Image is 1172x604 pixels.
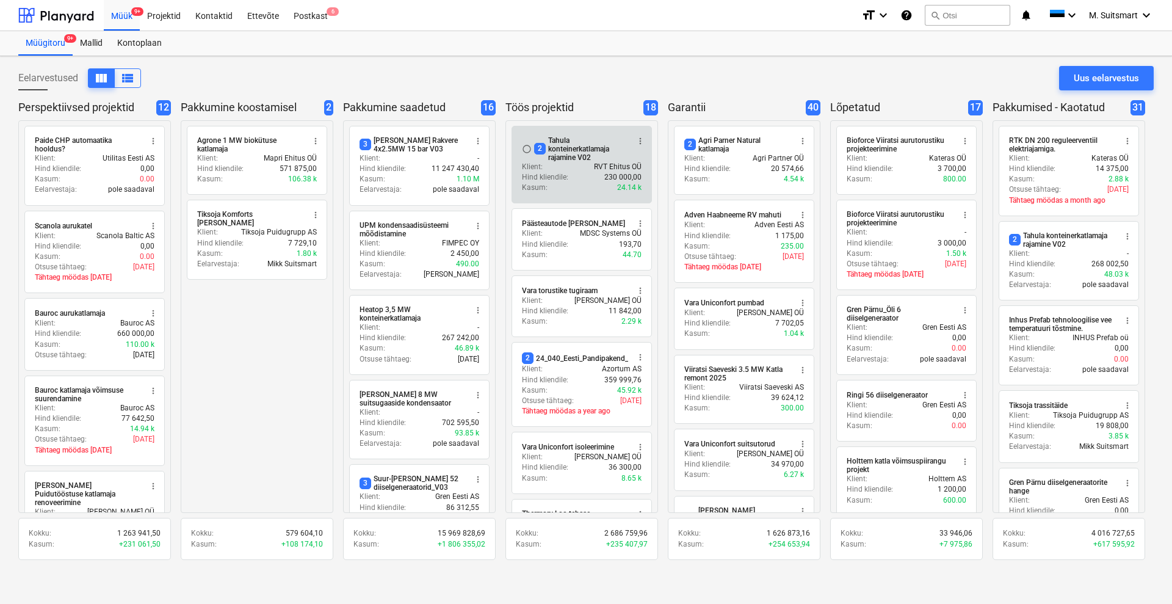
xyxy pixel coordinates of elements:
[847,333,893,343] p: Hind kliendile :
[952,421,966,431] p: 0.00
[684,365,790,382] div: Viiratsi Saeveski 3.5 MW Katla remont 2025
[754,220,804,230] p: Adven Eesti AS
[360,390,466,407] div: [PERSON_NAME] 8 MW suitsugaaside kondensaator
[1009,231,1115,249] div: Tahula konteinerkatlamaja rajamine V02
[847,322,867,333] p: Klient :
[993,100,1126,115] p: Pakkumised - Kaotatud
[360,333,406,343] p: Hind kliendile :
[621,316,642,327] p: 2.29 k
[156,100,171,115] span: 12
[635,352,645,362] span: more_vert
[684,139,696,150] span: 2
[241,227,317,238] p: Tiksoja Puidugrupp AS
[594,162,642,172] p: RVT Ehitus OÜ
[130,424,154,434] p: 14.94 k
[522,172,568,183] p: Hind kliendile :
[327,7,339,16] span: 6
[473,475,483,484] span: more_vert
[1020,8,1032,23] i: notifications
[73,31,110,56] div: Mallid
[1009,316,1115,333] div: Inhus Prefab tehnoloogilise vee temperatuuri tõstmine.
[324,100,333,115] span: 2
[360,238,380,249] p: Klient :
[847,410,893,421] p: Hind kliendile :
[110,31,169,56] a: Kontoplaan
[360,269,402,280] p: Eelarvestaja :
[360,343,385,354] p: Kasum :
[35,252,60,262] p: Kasum :
[847,136,953,153] div: Bioforce Viiratsi aurutorustiku projekteerimine
[684,231,731,241] p: Hind kliendile :
[784,174,804,184] p: 4.54 k
[798,136,808,146] span: more_vert
[35,231,56,241] p: Klient :
[140,252,154,262] p: 0.00
[424,269,479,280] p: [PERSON_NAME]
[1123,136,1132,146] span: more_vert
[1115,343,1129,354] p: 0,00
[635,442,645,452] span: more_vert
[96,231,154,241] p: Scanola Baltic AS
[433,184,479,195] p: pole saadaval
[847,269,966,280] p: Tähtaeg möödas [DATE]
[522,406,642,417] p: Tähtaeg möödas a year ago
[522,239,568,250] p: Hind kliendile :
[783,252,804,262] p: [DATE]
[35,164,81,174] p: Hind kliendile :
[140,174,154,184] p: 0.00
[477,153,479,164] p: -
[1096,164,1129,174] p: 14 375,00
[522,144,532,154] span: Märgi tehtuks
[847,390,928,400] div: Ringi 56 diiselgeneraator
[148,386,158,396] span: more_vert
[522,162,543,172] p: Klient :
[920,354,966,365] p: pole saadaval
[360,322,380,333] p: Klient :
[847,227,867,238] p: Klient :
[442,333,479,343] p: 267 242,00
[35,136,141,153] div: Paide CHP automaatika hooldus?
[534,143,546,155] span: 2
[684,174,710,184] p: Kasum :
[264,153,317,164] p: Mapri Ehitus OÜ
[288,174,317,184] p: 106.38 k
[35,403,56,413] p: Klient :
[126,340,154,350] p: 110.00 k
[280,164,317,174] p: 571 875,00
[938,238,966,249] p: 3 000,00
[121,413,154,424] p: 77 642,50
[771,393,804,403] p: 39 624,12
[635,286,645,296] span: more_vert
[798,365,808,375] span: more_vert
[94,71,109,86] span: Kuva veergudena
[360,139,371,150] span: 3
[847,305,953,322] div: Gren Pärnu_Õli 6 diiselgeneraator
[806,100,820,115] span: 40
[267,259,317,269] p: Mikk Suitsmart
[1009,354,1035,365] p: Kasum :
[1009,333,1030,343] p: Klient :
[197,249,223,259] p: Kasum :
[360,136,466,153] div: [PERSON_NAME] Rakvere 4x2.5MW 15 bar V03
[1109,431,1129,442] p: 3.85 k
[1009,280,1051,290] p: Eelarvestaja :
[684,382,705,393] p: Klient :
[1091,153,1129,164] p: Kateras OÜ
[922,322,966,333] p: Gren Eesti AS
[847,210,953,227] div: Bioforce Viiratsi aurutorustiku projekteerimine
[580,228,642,239] p: MDSC Systems OÜ
[133,262,154,272] p: [DATE]
[477,407,479,418] p: -
[35,329,81,339] p: Hind kliendile :
[481,100,496,115] span: 16
[1065,8,1079,23] i: keyboard_arrow_down
[120,71,135,86] span: Kuva veergudena
[960,210,970,220] span: more_vert
[1009,195,1129,206] p: Tähtaeg möödas a month ago
[847,259,899,269] p: Otsuse tähtaeg :
[432,164,479,174] p: 11 247 430,40
[739,382,804,393] p: Viiratsi Saeveski AS
[473,390,483,400] span: more_vert
[1089,10,1138,20] span: M. Suitsmart
[684,298,764,308] div: Vara Uniconfort pumbad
